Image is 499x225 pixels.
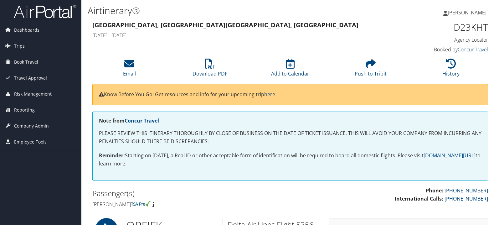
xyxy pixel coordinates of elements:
a: Push to Tripit [355,62,387,77]
a: History [442,62,460,77]
span: Dashboards [14,22,39,38]
a: Download PDF [193,62,227,77]
a: Email [123,62,136,77]
strong: International Calls: [395,195,443,202]
h4: [PERSON_NAME] [92,201,286,208]
span: Reporting [14,102,35,118]
a: [PHONE_NUMBER] [445,187,488,194]
span: Travel Approval [14,70,47,86]
span: Book Travel [14,54,38,70]
a: [PERSON_NAME] [443,3,493,22]
p: PLEASE REVIEW THIS ITINERARY THOROUGHLY BY CLOSE OF BUSINESS ON THE DATE OF TICKET ISSUANCE. THIS... [99,129,481,145]
h4: Agency Locator [396,36,488,43]
span: Trips [14,38,25,54]
span: [PERSON_NAME] [448,9,486,16]
h4: Booked by [396,46,488,53]
h1: Airtinerary® [88,4,358,17]
h4: [DATE] - [DATE] [92,32,387,39]
span: Company Admin [14,118,49,134]
a: Add to Calendar [271,62,309,77]
img: tsa-precheck.png [131,201,151,207]
strong: Note from [99,117,159,124]
h1: D23KHT [396,21,488,34]
img: airportal-logo.png [14,4,76,19]
strong: Reminder: [99,152,125,159]
a: Concur Travel [125,117,159,124]
span: Risk Management [14,86,52,102]
strong: Phone: [426,187,443,194]
h2: Passenger(s) [92,188,286,199]
p: Know Before You Go: Get resources and info for your upcoming trip [99,91,481,99]
a: Concur Travel [458,46,488,53]
p: Starting on [DATE], a Real ID or other acceptable form of identification will be required to boar... [99,152,481,168]
a: [DOMAIN_NAME][URL] [424,152,476,159]
a: here [264,91,275,98]
a: [PHONE_NUMBER] [445,195,488,202]
span: Employee Tools [14,134,47,150]
strong: [GEOGRAPHIC_DATA], [GEOGRAPHIC_DATA] [GEOGRAPHIC_DATA], [GEOGRAPHIC_DATA] [92,21,358,29]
